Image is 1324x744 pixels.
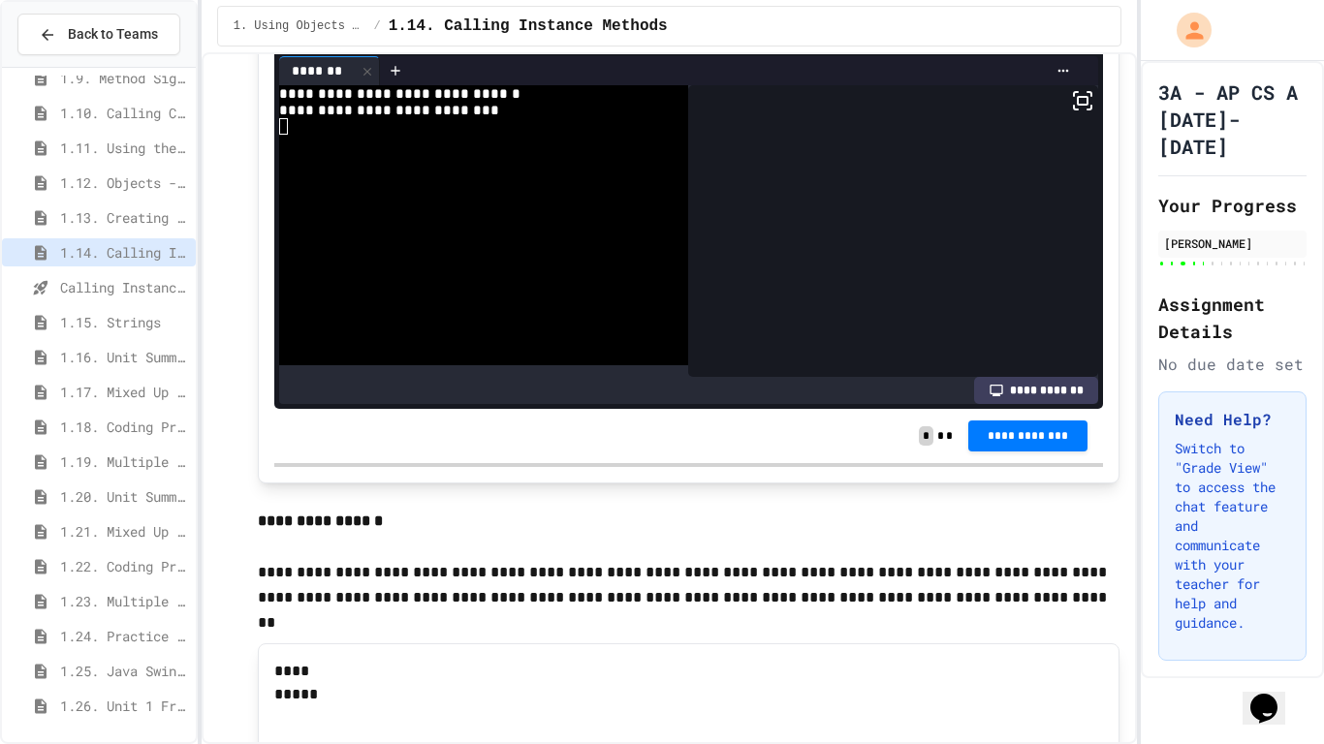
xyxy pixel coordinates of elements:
span: 1.19. Multiple Choice Exercises for Unit 1a (1.1-1.6) [60,451,188,472]
span: 1.9. Method Signatures [60,68,188,88]
p: Switch to "Grade View" to access the chat feature and communicate with your teacher for help and ... [1175,439,1290,633]
span: 1.24. Practice Test for Objects (1.12-1.14) [60,626,188,646]
span: 1.25. Java Swing GUIs (optional) [60,661,188,681]
span: Back to Teams [68,24,158,45]
span: / [373,18,380,34]
span: 1.18. Coding Practice 1a (1.1-1.6) [60,417,188,437]
span: 1.22. Coding Practice 1b (1.7-1.15) [60,556,188,576]
span: 1.14. Calling Instance Methods [389,15,668,38]
div: No due date set [1158,353,1307,376]
span: 1.17. Mixed Up Code Practice 1.1-1.6 [60,382,188,402]
span: 1.15. Strings [60,312,188,332]
h3: Need Help? [1175,408,1290,431]
div: My Account [1156,8,1216,52]
span: 1.20. Unit Summary 1b (1.7-1.15) [60,486,188,507]
h2: Your Progress [1158,192,1307,219]
span: 1.23. Multiple Choice Exercises for Unit 1b (1.9-1.15) [60,591,188,611]
iframe: chat widget [1243,666,1305,725]
span: 1.10. Calling Class Methods [60,103,188,123]
div: [PERSON_NAME] [1164,234,1301,252]
span: 1.14. Calling Instance Methods [60,242,188,263]
h1: 3A - AP CS A [DATE]-[DATE] [1158,78,1307,160]
h2: Assignment Details [1158,291,1307,345]
span: 1. Using Objects and Methods [234,18,366,34]
span: 1.12. Objects - Instances of Classes [60,172,188,193]
span: 1.13. Creating and Initializing Objects: Constructors [60,207,188,228]
span: 1.16. Unit Summary 1a (1.1-1.6) [60,347,188,367]
span: 1.26. Unit 1 Free Response Question (FRQ) Practice [60,696,188,716]
span: 1.11. Using the Math Class [60,138,188,158]
span: Calling Instance Methods - Topic 1.14 [60,277,188,297]
span: 1.21. Mixed Up Code Practice 1b (1.7-1.15) [60,521,188,542]
button: Back to Teams [17,14,180,55]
